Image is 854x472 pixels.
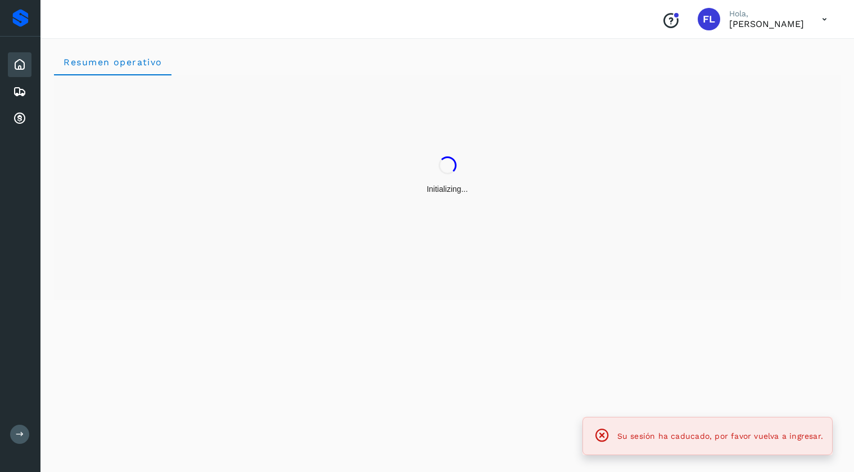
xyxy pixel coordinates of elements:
[8,79,31,104] div: Embarques
[729,9,804,19] p: Hola,
[63,57,162,68] span: Resumen operativo
[729,19,804,29] p: Fabian Lopez Calva
[8,106,31,131] div: Cuentas por cobrar
[8,52,31,77] div: Inicio
[617,431,823,440] span: Su sesión ha caducado, por favor vuelva a ingresar.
